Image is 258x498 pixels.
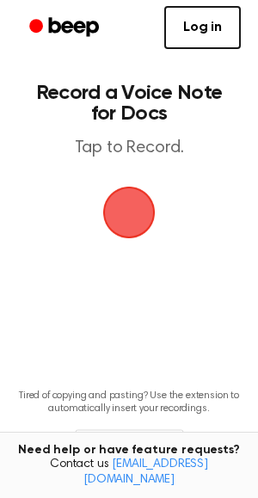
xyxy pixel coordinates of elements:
[31,138,227,159] p: Tap to Record.
[10,458,248,488] span: Contact us
[103,187,155,238] img: Beep Logo
[31,83,227,124] h1: Record a Voice Note for Docs
[164,6,241,49] a: Log in
[83,458,208,486] a: [EMAIL_ADDRESS][DOMAIN_NAME]
[14,390,244,415] p: Tired of copying and pasting? Use the extension to automatically insert your recordings.
[17,11,114,45] a: Beep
